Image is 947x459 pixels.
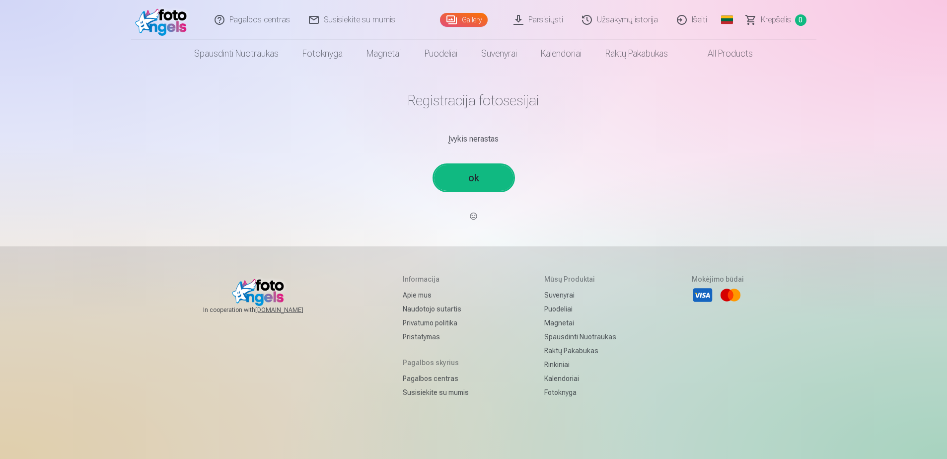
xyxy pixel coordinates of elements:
a: Spausdinti nuotraukas [544,330,616,344]
a: Kalendoriai [544,372,616,385]
a: Magnetai [544,316,616,330]
a: Raktų pakabukas [544,344,616,358]
li: Mastercard [720,284,741,306]
p: 😔 [184,211,764,223]
a: Fotoknyga [544,385,616,399]
a: Fotoknyga [291,40,355,68]
h5: Mūsų produktai [544,274,616,284]
a: Susisiekite su mumis [403,385,469,399]
a: [DOMAIN_NAME] [255,306,327,314]
span: Krepšelis [761,14,791,26]
span: In cooperation with [203,306,327,314]
a: Suvenyrai [469,40,529,68]
span: 0 [795,14,806,26]
div: Įvykis nerastas [184,133,764,145]
a: Suvenyrai [544,288,616,302]
a: Gallery [440,13,488,27]
a: Raktų pakabukas [593,40,680,68]
a: Magnetai [355,40,413,68]
h5: Informacija [403,274,469,284]
a: Puodeliai [413,40,469,68]
a: Puodeliai [544,302,616,316]
a: ok [434,165,513,191]
a: Naudotojo sutartis [403,302,469,316]
a: Rinkiniai [544,358,616,372]
a: Privatumo politika [403,316,469,330]
a: All products [680,40,765,68]
a: Pristatymas [403,330,469,344]
a: Pagalbos centras [403,372,469,385]
a: Kalendoriai [529,40,593,68]
h5: Pagalbos skyrius [403,358,469,368]
img: /fa2 [135,4,192,36]
h1: Registracija fotosesijai [184,91,764,109]
a: Apie mus [403,288,469,302]
h5: Mokėjimo būdai [692,274,744,284]
li: Visa [692,284,714,306]
a: Spausdinti nuotraukas [182,40,291,68]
